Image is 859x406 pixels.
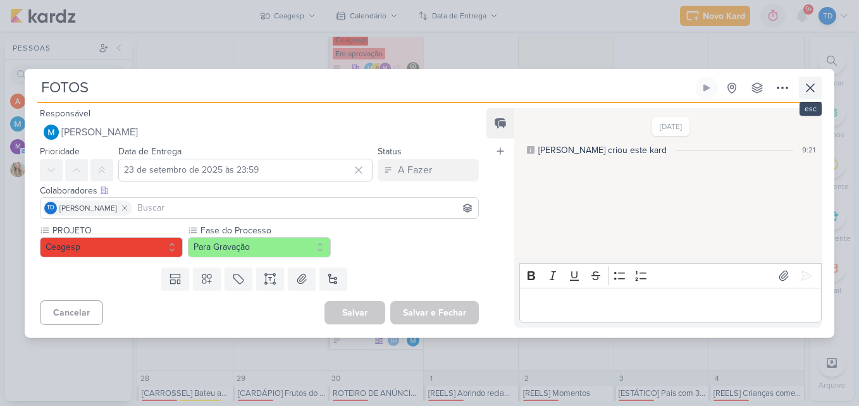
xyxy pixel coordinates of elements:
[40,108,90,119] label: Responsável
[59,202,117,214] span: [PERSON_NAME]
[51,224,183,237] label: PROJETO
[378,159,479,181] button: A Fazer
[800,102,822,116] div: esc
[538,144,667,157] div: [PERSON_NAME] criou este kard
[44,125,59,140] img: MARIANA MIRANDA
[378,146,402,157] label: Status
[40,237,183,257] button: Ceagesp
[44,202,57,214] div: Thais de carvalho
[47,205,54,211] p: Td
[118,146,182,157] label: Data de Entrega
[40,300,103,325] button: Cancelar
[188,237,331,257] button: Para Gravação
[61,125,138,140] span: [PERSON_NAME]
[701,83,712,93] div: Ligar relógio
[135,200,476,216] input: Buscar
[802,144,815,156] div: 9:21
[40,146,80,157] label: Prioridade
[40,121,479,144] button: [PERSON_NAME]
[519,288,822,323] div: Editor editing area: main
[37,77,693,99] input: Kard Sem Título
[519,263,822,288] div: Editor toolbar
[118,159,373,181] input: Select a date
[199,224,331,237] label: Fase do Processo
[40,184,479,197] div: Colaboradores
[398,163,432,178] div: A Fazer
